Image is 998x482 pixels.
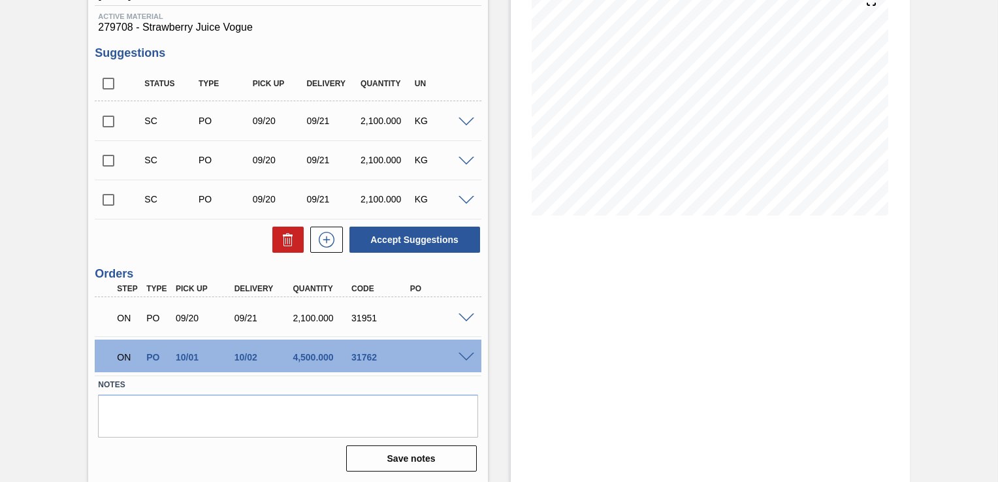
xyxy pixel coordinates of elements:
[357,194,416,204] div: 2,100.000
[349,227,480,253] button: Accept Suggestions
[303,79,362,88] div: Delivery
[289,352,353,362] div: 4,500.000
[98,376,477,394] label: Notes
[143,313,172,323] div: Purchase order
[348,313,412,323] div: 31951
[303,194,362,204] div: 09/21/2025
[348,352,412,362] div: 31762
[357,79,416,88] div: Quantity
[114,284,143,293] div: Step
[195,194,254,204] div: Purchase order
[143,284,172,293] div: Type
[249,155,308,165] div: 09/20/2025
[95,267,481,281] h3: Orders
[141,79,200,88] div: Status
[172,313,236,323] div: 09/20/2025
[143,352,172,362] div: Purchase order
[195,79,254,88] div: Type
[195,116,254,126] div: Purchase order
[343,225,481,254] div: Accept Suggestions
[231,313,295,323] div: 09/21/2025
[411,194,470,204] div: KG
[98,22,477,33] span: 279708 - Strawberry Juice Vogue
[348,284,412,293] div: Code
[195,155,254,165] div: Purchase order
[117,313,140,323] p: ON
[411,116,470,126] div: KG
[266,227,304,253] div: Delete Suggestions
[249,79,308,88] div: Pick up
[117,352,140,362] p: ON
[172,284,236,293] div: Pick up
[303,116,362,126] div: 09/21/2025
[304,227,343,253] div: New suggestion
[303,155,362,165] div: 09/21/2025
[172,352,236,362] div: 10/01/2025
[289,313,353,323] div: 2,100.000
[407,284,471,293] div: PO
[346,445,477,472] button: Save notes
[231,284,295,293] div: Delivery
[357,116,416,126] div: 2,100.000
[411,155,470,165] div: KG
[98,12,477,20] span: Active Material
[411,79,470,88] div: UN
[114,304,143,332] div: Negotiating Order
[357,155,416,165] div: 2,100.000
[95,46,481,60] h3: Suggestions
[141,155,200,165] div: Suggestion Created
[114,343,143,372] div: Negotiating Order
[141,194,200,204] div: Suggestion Created
[249,116,308,126] div: 09/20/2025
[249,194,308,204] div: 09/20/2025
[141,116,200,126] div: Suggestion Created
[289,284,353,293] div: Quantity
[231,352,295,362] div: 10/02/2025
